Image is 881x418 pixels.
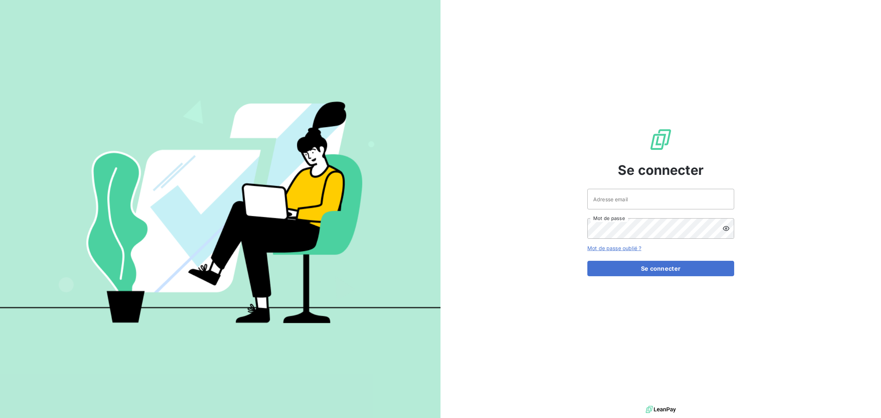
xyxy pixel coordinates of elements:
[618,160,704,180] span: Se connecter
[587,245,641,251] a: Mot de passe oublié ?
[646,404,676,415] img: logo
[587,261,734,276] button: Se connecter
[649,128,672,151] img: Logo LeanPay
[587,189,734,209] input: placeholder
